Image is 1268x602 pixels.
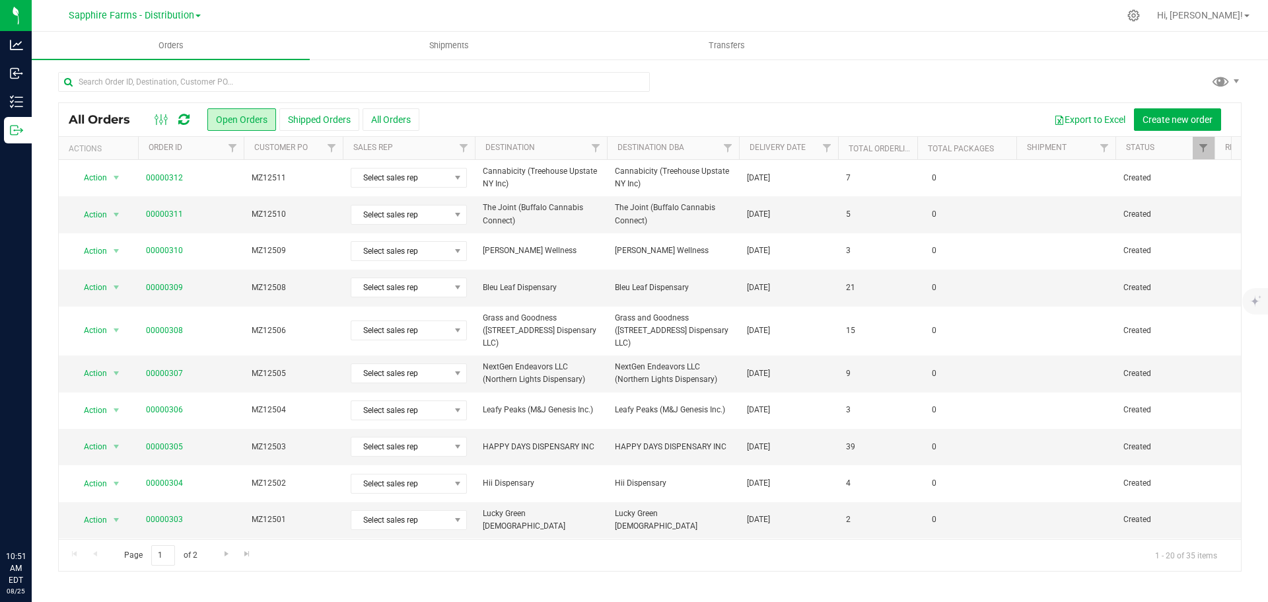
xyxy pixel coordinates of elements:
span: 7 [846,172,851,184]
span: Action [72,242,108,260]
span: Cannabicity (Treehouse Upstate NY Inc) [615,165,731,190]
span: [DATE] [747,477,770,490]
iframe: Resource center [13,496,53,536]
span: 4 [846,477,851,490]
a: Filter [1193,137,1215,159]
span: Action [72,321,108,340]
a: Filter [321,137,343,159]
span: select [108,474,125,493]
a: 00000312 [146,172,183,184]
span: select [108,437,125,456]
span: The Joint (Buffalo Cannabis Connect) [615,202,731,227]
span: Action [72,474,108,493]
span: Created [1123,172,1207,184]
a: Transfers [588,32,866,59]
span: Select sales rep [351,474,450,493]
span: Select sales rep [351,437,450,456]
a: Orders [32,32,310,59]
span: Orders [141,40,201,52]
span: [DATE] [747,324,770,337]
a: Go to the last page [238,545,257,563]
span: 0 [925,205,943,224]
span: 0 [925,278,943,297]
a: 00000309 [146,282,183,294]
span: [DATE] [747,404,770,416]
button: Open Orders [207,108,276,131]
span: Grass and Goodness ([STREET_ADDRESS] Dispensary LLC) [483,312,599,350]
a: Destination DBA [617,143,684,152]
span: Hii Dispensary [615,477,731,490]
span: Select sales rep [351,242,450,260]
span: Bleu Leaf Dispensary [615,282,731,294]
span: Action [72,511,108,529]
span: select [108,206,125,224]
button: All Orders [363,108,419,131]
span: Shipments [411,40,487,52]
span: Created [1123,282,1207,294]
a: 00000304 [146,477,183,490]
span: select [108,242,125,260]
span: The Joint (Buffalo Cannabis Connect) [483,202,599,227]
span: Select sales rep [351,364,450,383]
span: [DATE] [747,367,770,380]
a: Delivery Date [750,143,806,152]
span: Action [72,364,108,383]
span: MZ12503 [252,441,335,453]
a: Filter [585,137,607,159]
a: Filter [1094,137,1115,159]
span: MZ12509 [252,245,335,257]
span: Select sales rep [351,401,450,420]
span: Created [1123,404,1207,416]
span: Created [1123,441,1207,453]
span: [DATE] [747,513,770,526]
span: Action [72,206,108,224]
span: 0 [925,364,943,383]
span: select [108,169,125,187]
span: [DATE] [747,172,770,184]
a: 00000308 [146,324,183,337]
a: Total Orderlines [849,144,920,153]
span: select [108,364,125,383]
span: select [108,401,125,420]
span: 0 [925,474,943,493]
a: 00000303 [146,513,183,526]
span: Created [1123,477,1207,490]
a: Filter [453,137,475,159]
a: Shipments [310,32,588,59]
span: MZ12504 [252,404,335,416]
span: 5 [846,208,851,221]
span: 0 [925,241,943,260]
span: Hi, [PERSON_NAME]! [1157,10,1243,20]
a: Sales Rep [353,143,393,152]
span: HAPPY DAYS DISPENSARY INC [483,441,599,453]
span: Action [72,169,108,187]
div: Actions [69,144,133,153]
span: 21 [846,282,855,294]
span: 0 [925,400,943,420]
span: 2 [846,513,851,526]
span: Select sales rep [351,511,450,529]
span: Created [1123,208,1207,221]
span: MZ12506 [252,324,335,337]
span: 1 - 20 of 35 items [1145,545,1228,565]
span: select [108,321,125,340]
a: Customer PO [254,143,308,152]
span: Created [1123,367,1207,380]
span: Leafy Peaks (M&J Genesis Inc.) [615,404,731,416]
p: 08/25 [6,586,26,596]
span: Created [1123,245,1207,257]
div: Manage settings [1125,9,1142,22]
a: 00000306 [146,404,183,416]
span: 3 [846,404,851,416]
a: 00000311 [146,208,183,221]
span: [PERSON_NAME] Wellness [483,245,599,257]
span: [DATE] [747,208,770,221]
span: Action [72,401,108,420]
inline-svg: Inventory [10,95,23,108]
span: Lucky Green [DEMOGRAPHIC_DATA] [615,508,731,533]
span: MZ12511 [252,172,335,184]
a: Ref Field 1 [1225,143,1268,152]
a: Order ID [149,143,182,152]
a: 00000305 [146,441,183,453]
a: 00000310 [146,245,183,257]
